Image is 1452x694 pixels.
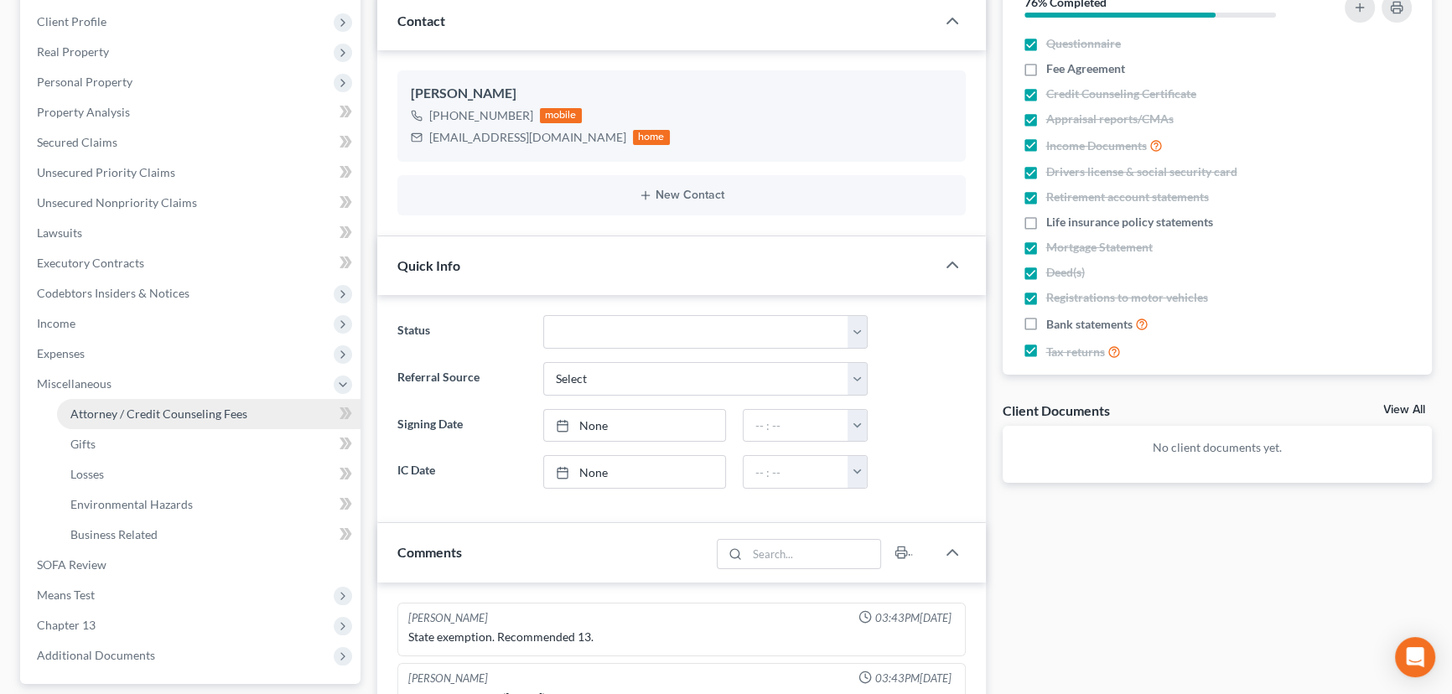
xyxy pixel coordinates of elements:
[1046,316,1133,333] span: Bank statements
[408,629,955,645] div: State exemption. Recommended 13.
[429,107,533,124] div: [PHONE_NUMBER]
[875,671,952,686] span: 03:43PM[DATE]
[747,540,880,568] input: Search...
[1383,404,1425,416] a: View All
[429,129,626,146] div: [EMAIL_ADDRESS][DOMAIN_NAME]
[411,189,952,202] button: New Contact
[23,218,360,248] a: Lawsuits
[408,671,488,686] div: [PERSON_NAME]
[37,195,197,210] span: Unsecured Nonpriority Claims
[57,429,360,459] a: Gifts
[1395,637,1435,677] div: Open Intercom Messenger
[37,557,106,572] span: SOFA Review
[57,399,360,429] a: Attorney / Credit Counseling Fees
[23,127,360,158] a: Secured Claims
[1046,60,1125,77] span: Fee Agreement
[37,165,175,179] span: Unsecured Priority Claims
[37,225,82,240] span: Lawsuits
[23,550,360,580] a: SOFA Review
[37,75,132,89] span: Personal Property
[544,410,724,442] a: None
[70,497,193,511] span: Environmental Hazards
[389,362,535,396] label: Referral Source
[744,410,849,442] input: -- : --
[411,84,952,104] div: [PERSON_NAME]
[397,257,460,273] span: Quick Info
[397,544,462,560] span: Comments
[1046,214,1213,230] span: Life insurance policy statements
[1046,189,1209,205] span: Retirement account statements
[389,455,535,489] label: IC Date
[1003,401,1110,419] div: Client Documents
[23,248,360,278] a: Executory Contracts
[57,489,360,520] a: Environmental Hazards
[37,135,117,149] span: Secured Claims
[70,527,158,541] span: Business Related
[37,105,130,119] span: Property Analysis
[397,13,445,28] span: Contact
[37,588,95,602] span: Means Test
[1046,111,1174,127] span: Appraisal reports/CMAs
[37,316,75,330] span: Income
[1046,289,1208,306] span: Registrations to motor vehicles
[744,456,849,488] input: -- : --
[1016,439,1419,456] p: No client documents yet.
[57,459,360,489] a: Losses
[37,256,144,270] span: Executory Contracts
[1046,344,1105,360] span: Tax returns
[1046,35,1121,52] span: Questionnaire
[633,130,670,145] div: home
[1046,163,1237,180] span: Drivers license & social security card
[37,346,85,360] span: Expenses
[1046,264,1085,281] span: Deed(s)
[389,315,535,349] label: Status
[544,456,724,488] a: None
[23,97,360,127] a: Property Analysis
[37,618,96,632] span: Chapter 13
[70,407,247,421] span: Attorney / Credit Counseling Fees
[408,610,488,626] div: [PERSON_NAME]
[57,520,360,550] a: Business Related
[37,44,109,59] span: Real Property
[389,409,535,443] label: Signing Date
[70,437,96,451] span: Gifts
[875,610,952,626] span: 03:43PM[DATE]
[37,648,155,662] span: Additional Documents
[1046,85,1196,102] span: Credit Counseling Certificate
[1046,239,1153,256] span: Mortgage Statement
[23,158,360,188] a: Unsecured Priority Claims
[37,14,106,28] span: Client Profile
[540,108,582,123] div: mobile
[23,188,360,218] a: Unsecured Nonpriority Claims
[37,286,189,300] span: Codebtors Insiders & Notices
[1046,137,1147,154] span: Income Documents
[37,376,111,391] span: Miscellaneous
[70,467,104,481] span: Losses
